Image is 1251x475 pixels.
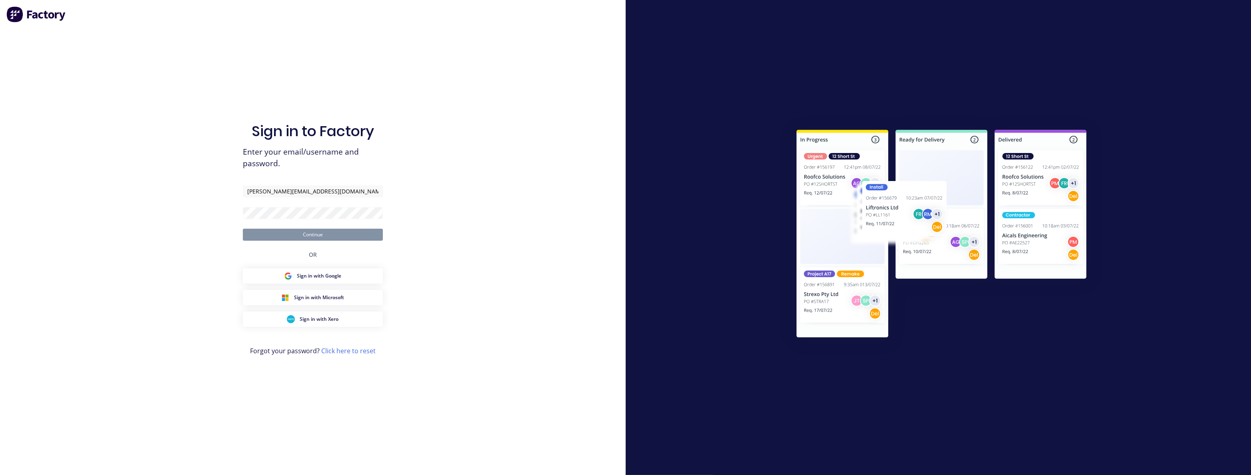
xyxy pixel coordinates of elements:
img: Factory [6,6,66,22]
div: OR [309,241,317,268]
h1: Sign in to Factory [252,123,374,140]
img: Xero Sign in [287,315,295,323]
input: Email/Username [243,185,383,197]
span: Sign in with Xero [300,316,338,323]
button: Continue [243,229,383,241]
a: Click here to reset [321,346,376,355]
button: Google Sign inSign in with Google [243,268,383,284]
img: Google Sign in [284,272,292,280]
button: Microsoft Sign inSign in with Microsoft [243,290,383,305]
span: Forgot your password? [250,346,376,356]
span: Sign in with Microsoft [294,294,344,301]
img: Sign in [779,114,1104,356]
span: Sign in with Google [297,272,341,280]
button: Xero Sign inSign in with Xero [243,312,383,327]
span: Enter your email/username and password. [243,146,383,169]
img: Microsoft Sign in [281,294,289,302]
